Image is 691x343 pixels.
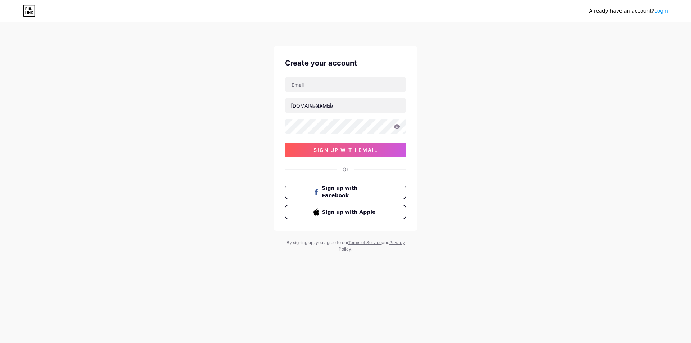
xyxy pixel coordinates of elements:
div: [DOMAIN_NAME]/ [291,102,333,109]
span: Sign up with Facebook [322,184,378,199]
div: By signing up, you agree to our and . [284,239,407,252]
input: Email [285,77,406,92]
div: Or [343,166,348,173]
a: Login [654,8,668,14]
div: Create your account [285,58,406,68]
button: sign up with email [285,143,406,157]
span: sign up with email [313,147,378,153]
button: Sign up with Facebook [285,185,406,199]
span: Sign up with Apple [322,208,378,216]
div: Already have an account? [589,7,668,15]
button: Sign up with Apple [285,205,406,219]
input: username [285,98,406,113]
a: Terms of Service [348,240,382,245]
